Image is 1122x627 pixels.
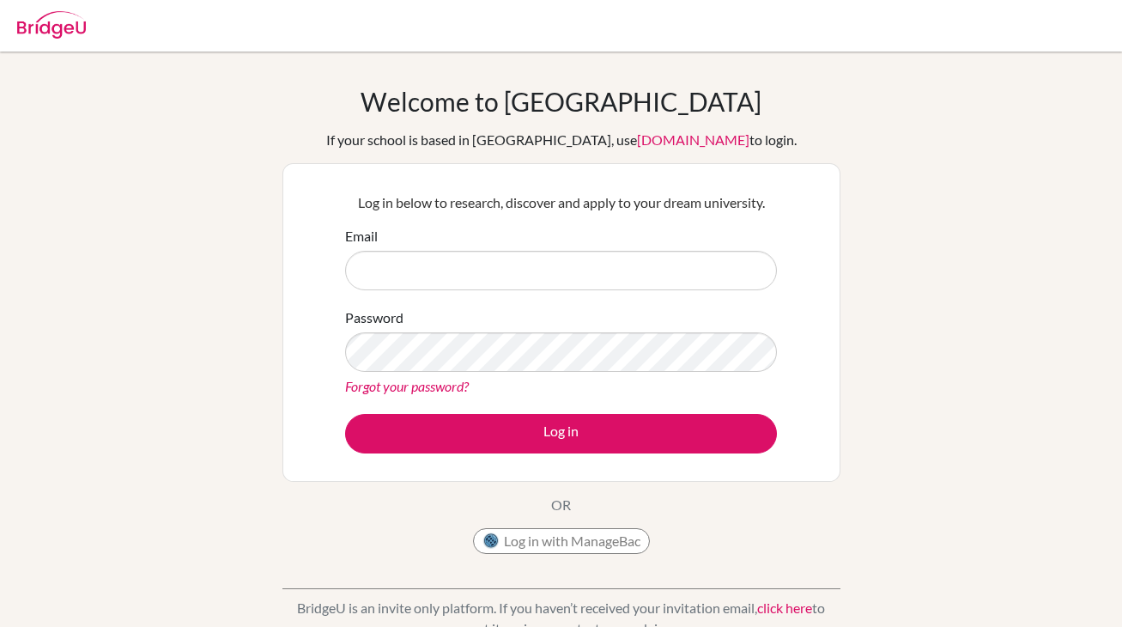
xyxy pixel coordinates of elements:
[17,11,86,39] img: Bridge-U
[326,130,797,150] div: If your school is based in [GEOGRAPHIC_DATA], use to login.
[345,307,403,328] label: Password
[757,600,812,616] a: click here
[361,86,761,117] h1: Welcome to [GEOGRAPHIC_DATA]
[473,528,650,554] button: Log in with ManageBac
[345,226,378,247] label: Email
[345,414,777,454] button: Log in
[345,192,777,213] p: Log in below to research, discover and apply to your dream university.
[345,378,469,394] a: Forgot your password?
[551,495,571,515] p: OR
[637,131,749,148] a: [DOMAIN_NAME]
